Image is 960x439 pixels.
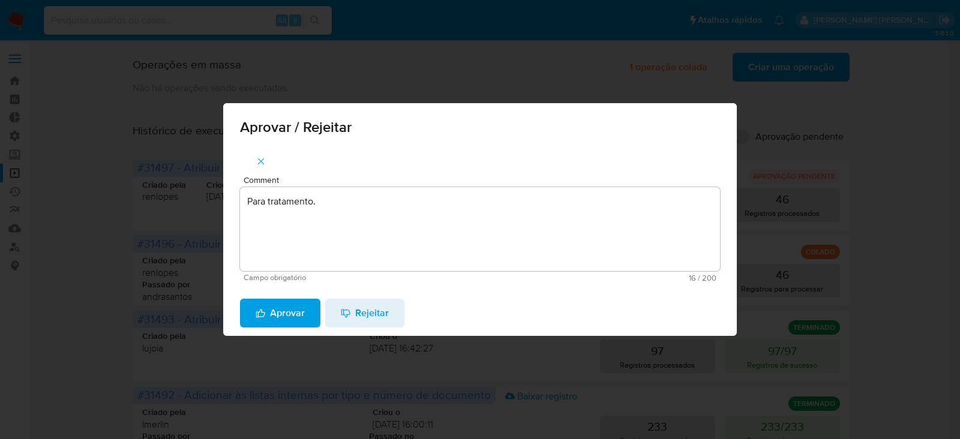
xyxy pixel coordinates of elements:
button: Rejeitar [325,299,404,327]
span: Comment [244,176,724,185]
textarea: Para tratamento. [240,187,720,271]
span: Rejeitar [341,300,389,326]
span: Campo obrigatório [244,273,480,282]
span: Aprovar [256,300,305,326]
span: Máximo 200 caracteres [480,274,716,282]
span: Aprovar / Rejeitar [240,120,720,134]
button: Aprovar [240,299,320,327]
